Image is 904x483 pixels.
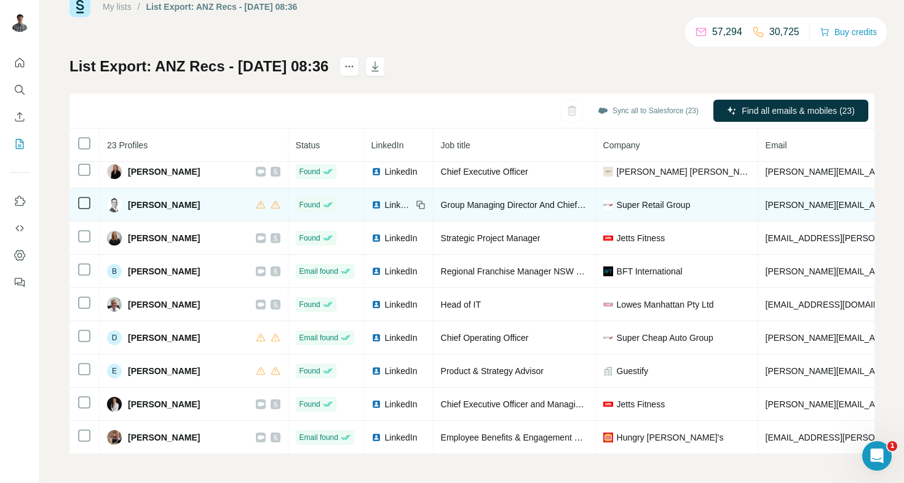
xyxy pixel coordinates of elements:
[299,332,338,343] span: Email found
[299,266,338,277] span: Email found
[441,140,470,150] span: Job title
[107,198,122,212] img: Avatar
[371,200,381,210] img: LinkedIn logo
[10,244,30,266] button: Dashboard
[107,364,122,378] div: E
[299,233,320,244] span: Found
[820,23,877,41] button: Buy credits
[10,133,30,155] button: My lists
[742,105,855,117] span: Find all emails & mobiles (23)
[385,398,418,410] span: LinkedIn
[299,399,320,410] span: Found
[107,164,122,179] img: Avatar
[128,332,200,344] span: [PERSON_NAME]
[299,365,320,377] span: Found
[603,333,613,343] img: company-logo
[10,12,30,32] img: Avatar
[617,298,714,311] span: Lowes Manhattan Pty Ltd
[107,397,122,412] img: Avatar
[107,430,122,445] img: Avatar
[299,166,320,177] span: Found
[371,433,381,442] img: LinkedIn logo
[371,266,381,276] img: LinkedIn logo
[371,233,381,243] img: LinkedIn logo
[10,106,30,128] button: Enrich CSV
[441,399,618,409] span: Chief Executive Officer and Managing Director
[10,271,30,293] button: Feedback
[107,231,122,245] img: Avatar
[441,233,541,243] span: Strategic Project Manager
[371,333,381,343] img: LinkedIn logo
[107,297,122,312] img: Avatar
[385,431,418,444] span: LinkedIn
[713,100,868,122] button: Find all emails & mobiles (23)
[138,1,140,13] li: /
[128,298,200,311] span: [PERSON_NAME]
[617,365,648,377] span: Guestify
[617,232,665,244] span: Jetts Fitness
[128,232,200,244] span: [PERSON_NAME]
[603,167,613,177] img: company-logo
[603,433,613,442] img: company-logo
[385,265,418,277] span: LinkedIn
[441,200,644,210] span: Group Managing Director And Chief Executive Officer
[299,199,320,210] span: Found
[603,300,613,309] img: company-logo
[103,2,132,12] a: My lists
[299,432,338,443] span: Email found
[617,332,713,344] span: Super Cheap Auto Group
[296,140,320,150] span: Status
[603,399,613,409] img: company-logo
[10,190,30,212] button: Use Surfe on LinkedIn
[10,217,30,239] button: Use Surfe API
[69,57,328,76] h1: List Export: ANZ Recs - [DATE] 08:36
[441,167,528,177] span: Chief Executive Officer
[617,398,665,410] span: Jetts Fitness
[128,398,200,410] span: [PERSON_NAME]
[712,25,742,39] p: 57,294
[385,365,418,377] span: LinkedIn
[603,140,640,150] span: Company
[441,433,603,442] span: Employee Benefits & Engagement Partner
[371,399,381,409] img: LinkedIn logo
[617,431,724,444] span: Hungry [PERSON_NAME]'s
[371,167,381,177] img: LinkedIn logo
[441,266,674,276] span: Regional Franchise Manager NSW & [GEOGRAPHIC_DATA]
[769,25,799,39] p: 30,725
[107,330,122,345] div: D
[371,300,381,309] img: LinkedIn logo
[128,365,200,377] span: [PERSON_NAME]
[385,166,418,178] span: LinkedIn
[385,332,418,344] span: LinkedIn
[441,300,481,309] span: Head of IT
[107,140,148,150] span: 23 Profiles
[107,264,122,279] div: B
[603,200,613,210] img: company-logo
[128,199,200,211] span: [PERSON_NAME]
[617,199,691,211] span: Super Retail Group
[371,140,404,150] span: LinkedIn
[128,166,200,178] span: [PERSON_NAME]
[887,441,897,451] span: 1
[441,333,529,343] span: Chief Operating Officer
[385,199,412,211] span: LinkedIn
[603,266,613,276] img: company-logo
[617,166,750,178] span: [PERSON_NAME] [PERSON_NAME]
[128,265,200,277] span: [PERSON_NAME]
[385,298,418,311] span: LinkedIn
[128,431,200,444] span: [PERSON_NAME]
[589,102,707,120] button: Sync all to Salesforce (23)
[371,366,381,376] img: LinkedIn logo
[146,1,298,13] div: List Export: ANZ Recs - [DATE] 08:36
[441,366,544,376] span: Product & Strategy Advisor
[339,57,359,76] button: actions
[862,441,892,471] iframe: Intercom live chat
[10,79,30,101] button: Search
[603,233,613,243] img: company-logo
[299,299,320,310] span: Found
[10,52,30,74] button: Quick start
[385,232,418,244] span: LinkedIn
[766,140,787,150] span: Email
[617,265,683,277] span: BFT International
